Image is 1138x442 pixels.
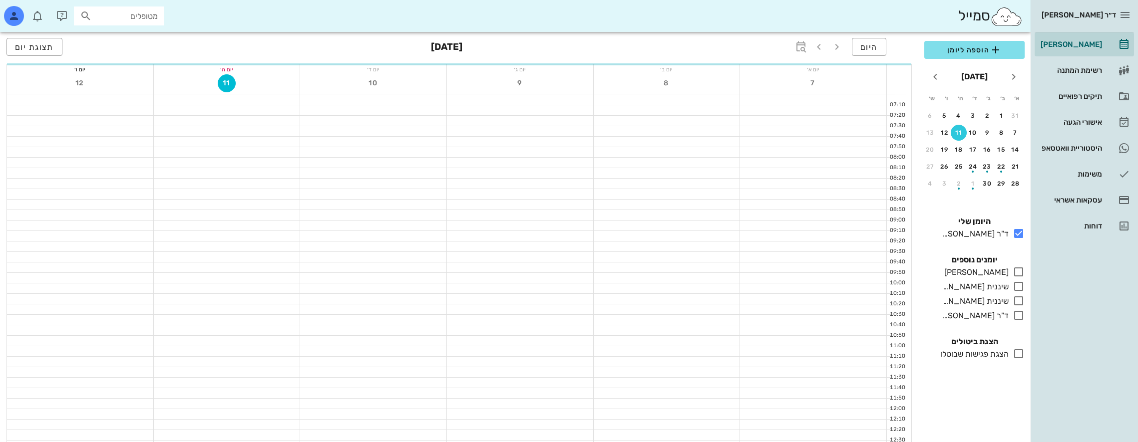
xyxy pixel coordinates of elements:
[887,300,907,308] div: 10:20
[6,38,62,56] button: תצוגת יום
[887,195,907,204] div: 08:40
[1035,84,1134,108] a: תיקים רפואיים
[982,90,995,107] th: ג׳
[887,289,907,298] div: 10:10
[979,176,995,192] button: 30
[951,129,967,136] div: 11
[937,180,953,187] div: 3
[887,101,907,109] div: 07:10
[887,206,907,214] div: 08:50
[1008,159,1024,175] button: 21
[922,163,938,170] div: 27
[887,321,907,329] div: 10:40
[937,129,953,136] div: 12
[1035,110,1134,134] a: אישורי הגעה
[887,143,907,151] div: 07:50
[594,64,740,74] div: יום ב׳
[938,295,1009,307] div: שיננית [PERSON_NAME]
[979,146,995,153] div: 16
[887,342,907,350] div: 11:00
[887,279,907,287] div: 10:00
[887,226,907,235] div: 09:10
[1008,176,1024,192] button: 28
[922,108,938,124] button: 6
[1035,136,1134,160] a: היסטוריית וואטסאפ
[1035,188,1134,212] a: עסקאות אשראי
[965,146,981,153] div: 17
[954,90,967,107] th: ה׳
[965,176,981,192] button: 1
[887,331,907,340] div: 10:50
[887,122,907,130] div: 07:30
[951,163,967,170] div: 25
[965,108,981,124] button: 3
[924,216,1025,227] h4: היומן שלי
[365,79,382,87] span: 10
[925,90,938,107] th: ש׳
[922,112,938,119] div: 6
[1011,90,1024,107] th: א׳
[1008,163,1024,170] div: 21
[932,44,1017,56] span: הוספה ליומן
[951,125,967,141] button: 11
[29,8,35,14] span: תג
[994,142,1010,158] button: 15
[979,108,995,124] button: 2
[937,112,953,119] div: 5
[1035,214,1134,238] a: דוחות
[71,79,89,87] span: 12
[965,125,981,141] button: 10
[887,164,907,172] div: 08:10
[922,180,938,187] div: 4
[990,6,1023,26] img: SmileCloud logo
[1039,196,1102,204] div: עסקאות אשראי
[1035,58,1134,82] a: רשימת המתנה
[924,254,1025,266] h4: יומנים נוספים
[979,112,995,119] div: 2
[922,142,938,158] button: 20
[887,373,907,382] div: 11:30
[431,38,462,58] h3: [DATE]
[940,266,1009,278] div: [PERSON_NAME]
[994,146,1010,153] div: 15
[951,176,967,192] button: 2
[804,74,822,92] button: 7
[922,146,938,153] div: 20
[511,74,529,92] button: 9
[1008,108,1024,124] button: 31
[922,176,938,192] button: 4
[937,142,953,158] button: 19
[1008,142,1024,158] button: 14
[951,142,967,158] button: 18
[994,112,1010,119] div: 1
[994,159,1010,175] button: 22
[965,159,981,175] button: 24
[1039,170,1102,178] div: משימות
[994,180,1010,187] div: 29
[1039,118,1102,126] div: אישורי הגעה
[936,348,1009,360] div: הצגת פגישות שבוטלו
[658,79,676,87] span: 8
[965,163,981,170] div: 24
[154,64,300,74] div: יום ה׳
[887,111,907,120] div: 07:20
[937,159,953,175] button: 26
[937,125,953,141] button: 12
[979,125,995,141] button: 9
[965,142,981,158] button: 17
[1039,40,1102,48] div: [PERSON_NAME]
[887,352,907,361] div: 11:10
[957,67,992,87] button: [DATE]
[996,90,1009,107] th: ב׳
[804,79,822,87] span: 7
[887,174,907,183] div: 08:20
[951,108,967,124] button: 4
[658,74,676,92] button: 8
[887,153,907,162] div: 08:00
[951,180,967,187] div: 2
[979,142,995,158] button: 16
[887,415,907,424] div: 12:10
[958,5,1023,27] div: סמייל
[852,38,886,56] button: היום
[994,108,1010,124] button: 1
